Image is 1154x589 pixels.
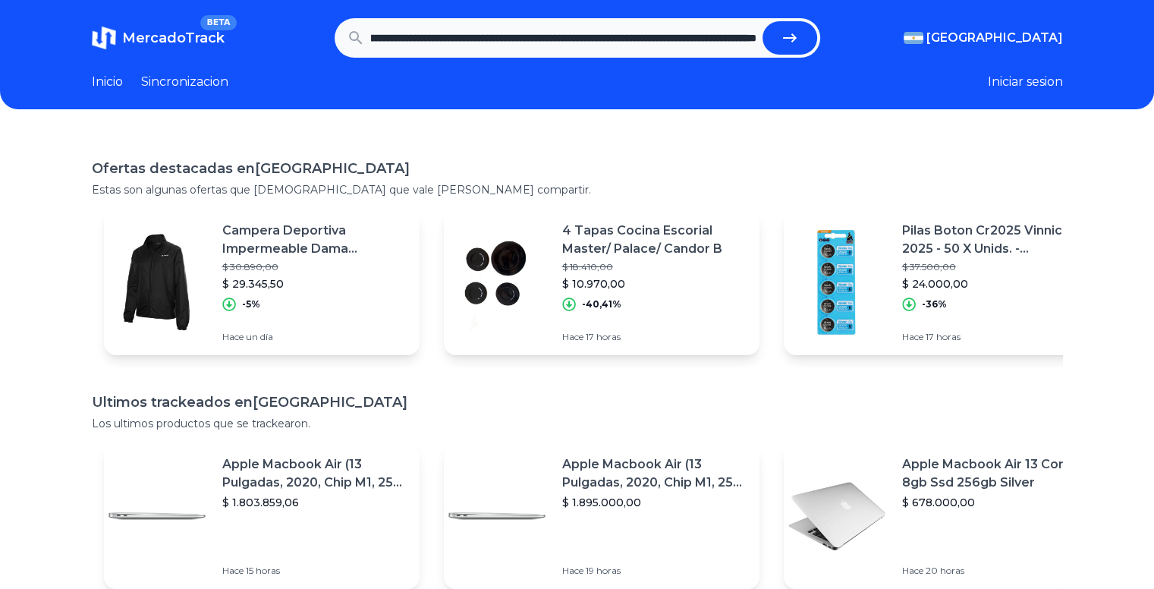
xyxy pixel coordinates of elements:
[92,26,225,50] a: MercadoTrackBETA
[902,261,1087,273] p: $ 37.500,00
[784,209,1099,355] a: Featured imagePilas Boton Cr2025 Vinnic 2025 - 50 X Unids. - [GEOGRAPHIC_DATA][PERSON_NAME]$ 37.5...
[222,565,407,577] p: Hace 15 horas
[92,392,1063,413] h1: Ultimos trackeados en [GEOGRAPHIC_DATA]
[784,443,1099,589] a: Featured imageApple Macbook Air 13 Core I5 8gb Ssd 256gb Silver$ 678.000,00Hace 20 horas
[104,209,420,355] a: Featured imageCampera Deportiva Impermeable Dama Rompeviento Adulto$ 30.890,00$ 29.345,50-5%Hace ...
[122,30,225,46] span: MercadoTrack
[902,455,1087,492] p: Apple Macbook Air 13 Core I5 8gb Ssd 256gb Silver
[444,443,759,589] a: Featured imageApple Macbook Air (13 Pulgadas, 2020, Chip M1, 256 Gb De Ssd, 8 Gb De Ram) - Plata$...
[902,565,1087,577] p: Hace 20 horas
[444,463,550,569] img: Featured image
[902,495,1087,510] p: $ 678.000,00
[784,463,890,569] img: Featured image
[988,73,1063,91] button: Iniciar sesion
[902,331,1087,343] p: Hace 17 horas
[562,565,747,577] p: Hace 19 horas
[222,261,407,273] p: $ 30.890,00
[222,331,407,343] p: Hace un día
[444,229,550,335] img: Featured image
[902,276,1087,291] p: $ 24.000,00
[562,331,747,343] p: Hace 17 horas
[92,73,123,91] a: Inicio
[222,276,407,291] p: $ 29.345,50
[222,222,407,258] p: Campera Deportiva Impermeable Dama Rompeviento Adulto
[92,182,1063,197] p: Estas son algunas ofertas que [DEMOGRAPHIC_DATA] que vale [PERSON_NAME] compartir.
[784,229,890,335] img: Featured image
[582,298,621,310] p: -40,41%
[904,32,923,44] img: Argentina
[562,495,747,510] p: $ 1.895.000,00
[92,158,1063,179] h1: Ofertas destacadas en [GEOGRAPHIC_DATA]
[104,463,210,569] img: Featured image
[92,416,1063,431] p: Los ultimos productos que se trackearon.
[141,73,228,91] a: Sincronizacion
[922,298,947,310] p: -36%
[104,229,210,335] img: Featured image
[562,276,747,291] p: $ 10.970,00
[222,455,407,492] p: Apple Macbook Air (13 Pulgadas, 2020, Chip M1, 256 Gb De Ssd, 8 Gb De Ram) - Plata
[562,261,747,273] p: $ 18.410,00
[222,495,407,510] p: $ 1.803.859,06
[904,29,1063,47] button: [GEOGRAPHIC_DATA]
[902,222,1087,258] p: Pilas Boton Cr2025 Vinnic 2025 - 50 X Unids. - [GEOGRAPHIC_DATA][PERSON_NAME]
[92,26,116,50] img: MercadoTrack
[562,222,747,258] p: 4 Tapas Cocina Escorial Master/ Palace/ Candor B
[562,455,747,492] p: Apple Macbook Air (13 Pulgadas, 2020, Chip M1, 256 Gb De Ssd, 8 Gb De Ram) - Plata
[242,298,260,310] p: -5%
[926,29,1063,47] span: [GEOGRAPHIC_DATA]
[104,443,420,589] a: Featured imageApple Macbook Air (13 Pulgadas, 2020, Chip M1, 256 Gb De Ssd, 8 Gb De Ram) - Plata$...
[444,209,759,355] a: Featured image4 Tapas Cocina Escorial Master/ Palace/ Candor B$ 18.410,00$ 10.970,00-40,41%Hace 1...
[200,15,236,30] span: BETA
